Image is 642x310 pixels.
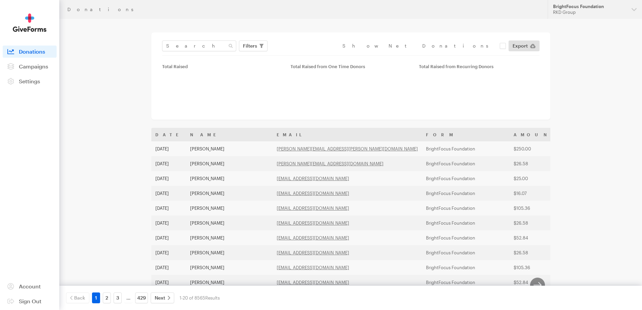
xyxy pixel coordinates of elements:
td: [DATE] [151,141,186,156]
td: [PERSON_NAME] [186,230,273,245]
td: [DATE] [151,260,186,275]
td: [PERSON_NAME] [186,260,273,275]
span: Results [205,295,220,301]
input: Search Name & Email [162,40,236,51]
div: Total Raised from One Time Donors [291,64,411,69]
td: [PERSON_NAME] [186,245,273,260]
a: [PERSON_NAME][EMAIL_ADDRESS][PERSON_NAME][DOMAIN_NAME] [277,146,418,151]
td: BrightFocus Foundation [422,230,510,245]
div: 1-20 of 8565 [180,292,220,303]
td: [PERSON_NAME] [186,275,273,290]
td: BrightFocus Foundation [422,141,510,156]
td: $105.36 [510,260,564,275]
a: [EMAIL_ADDRESS][DOMAIN_NAME] [277,280,349,285]
div: Total Raised [162,64,282,69]
td: [DATE] [151,186,186,201]
td: BrightFocus Foundation [422,245,510,260]
a: [EMAIL_ADDRESS][DOMAIN_NAME] [277,235,349,241]
div: RKD Group [553,9,626,15]
a: Sign Out [3,295,57,307]
td: BrightFocus Foundation [422,260,510,275]
a: 2 [103,292,111,303]
a: Donations [3,46,57,58]
th: Amount [510,128,564,141]
a: [EMAIL_ADDRESS][DOMAIN_NAME] [277,205,349,211]
th: Form [422,128,510,141]
span: Sign Out [19,298,41,304]
a: Export [509,40,540,51]
span: Export [513,42,528,50]
td: [PERSON_NAME] [186,186,273,201]
a: [EMAIL_ADDRESS][DOMAIN_NAME] [277,220,349,226]
td: [PERSON_NAME] [186,171,273,186]
td: $16.07 [510,186,564,201]
td: [PERSON_NAME] [186,141,273,156]
td: [DATE] [151,201,186,216]
td: BrightFocus Foundation [422,216,510,230]
td: [DATE] [151,275,186,290]
a: Next [151,292,174,303]
a: [EMAIL_ADDRESS][DOMAIN_NAME] [277,265,349,270]
td: [DATE] [151,156,186,171]
span: Next [155,294,165,302]
span: Filters [243,42,257,50]
span: Account [19,283,41,289]
td: BrightFocus Foundation [422,275,510,290]
img: GiveForms [13,13,47,32]
td: [PERSON_NAME] [186,201,273,216]
a: 429 [135,292,148,303]
th: Name [186,128,273,141]
span: Donations [19,48,45,55]
a: [EMAIL_ADDRESS][DOMAIN_NAME] [277,191,349,196]
td: [PERSON_NAME] [186,216,273,230]
span: Campaigns [19,63,48,69]
th: Date [151,128,186,141]
th: Email [273,128,422,141]
td: BrightFocus Foundation [422,201,510,216]
td: [DATE] [151,245,186,260]
td: [DATE] [151,230,186,245]
td: $105.36 [510,201,564,216]
a: Account [3,280,57,292]
td: $25.00 [510,171,564,186]
td: $26.58 [510,156,564,171]
a: Settings [3,75,57,87]
a: 3 [114,292,122,303]
a: [EMAIL_ADDRESS][DOMAIN_NAME] [277,176,349,181]
a: Campaigns [3,60,57,73]
td: [DATE] [151,216,186,230]
a: [PERSON_NAME][EMAIL_ADDRESS][DOMAIN_NAME] [277,161,384,166]
td: $26.58 [510,216,564,230]
td: $52.84 [510,275,564,290]
td: [DATE] [151,171,186,186]
td: BrightFocus Foundation [422,156,510,171]
td: [PERSON_NAME] [186,156,273,171]
td: $26.58 [510,245,564,260]
td: BrightFocus Foundation [422,186,510,201]
td: BrightFocus Foundation [422,171,510,186]
a: [EMAIL_ADDRESS][DOMAIN_NAME] [277,250,349,255]
div: Total Raised from Recurring Donors [419,64,539,69]
td: $52.84 [510,230,564,245]
span: Settings [19,78,40,84]
div: BrightFocus Foundation [553,4,626,9]
button: Filters [239,40,268,51]
td: $250.00 [510,141,564,156]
